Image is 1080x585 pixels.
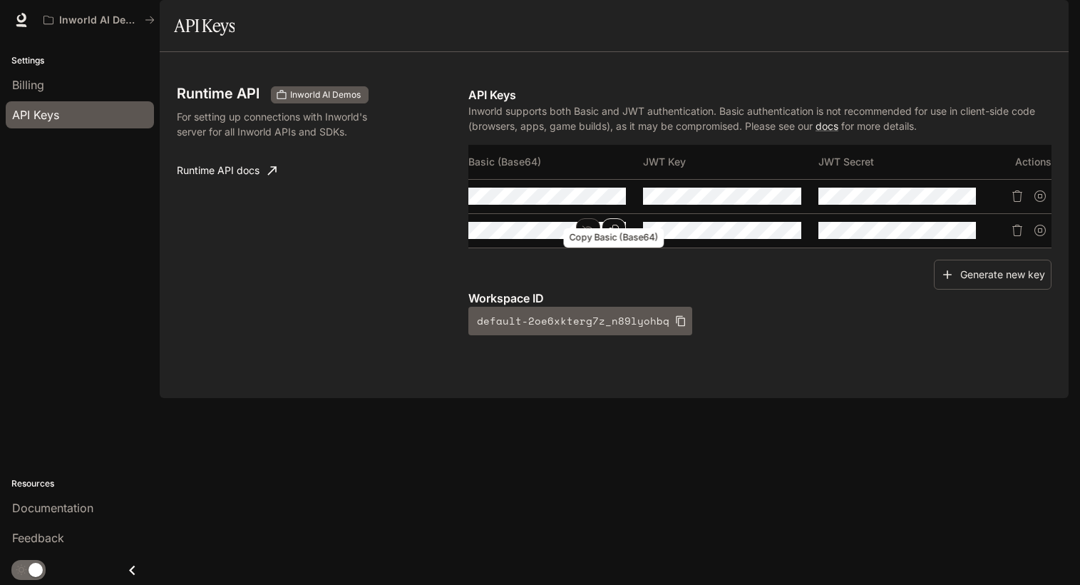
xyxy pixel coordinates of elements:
[643,145,818,179] th: JWT Key
[284,88,366,101] span: Inworld AI Demos
[271,86,369,103] div: These keys will apply to your current workspace only
[468,145,643,179] th: Basic (Base64)
[171,156,282,185] a: Runtime API docs
[174,11,235,40] h1: API Keys
[564,228,664,248] div: Copy Basic (Base64)
[177,86,259,101] h3: Runtime API
[37,6,161,34] button: All workspaces
[816,120,838,132] a: docs
[468,103,1051,133] p: Inworld supports both Basic and JWT authentication. Basic authentication is not recommended for u...
[602,218,626,243] button: Copy Basic (Base64)
[59,14,139,26] p: Inworld AI Demos
[818,145,993,179] th: JWT Secret
[1006,185,1029,208] button: Delete API key
[934,260,1051,290] button: Generate new key
[468,307,692,335] button: default-2oe6xkterg7z_n89lyohbq
[177,109,387,139] p: For setting up connections with Inworld's server for all Inworld APIs and SDKs.
[993,145,1051,179] th: Actions
[1029,185,1051,208] button: Suspend API key
[1006,219,1029,242] button: Delete API key
[468,86,1051,103] p: API Keys
[468,290,1051,307] p: Workspace ID
[1029,219,1051,242] button: Suspend API key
